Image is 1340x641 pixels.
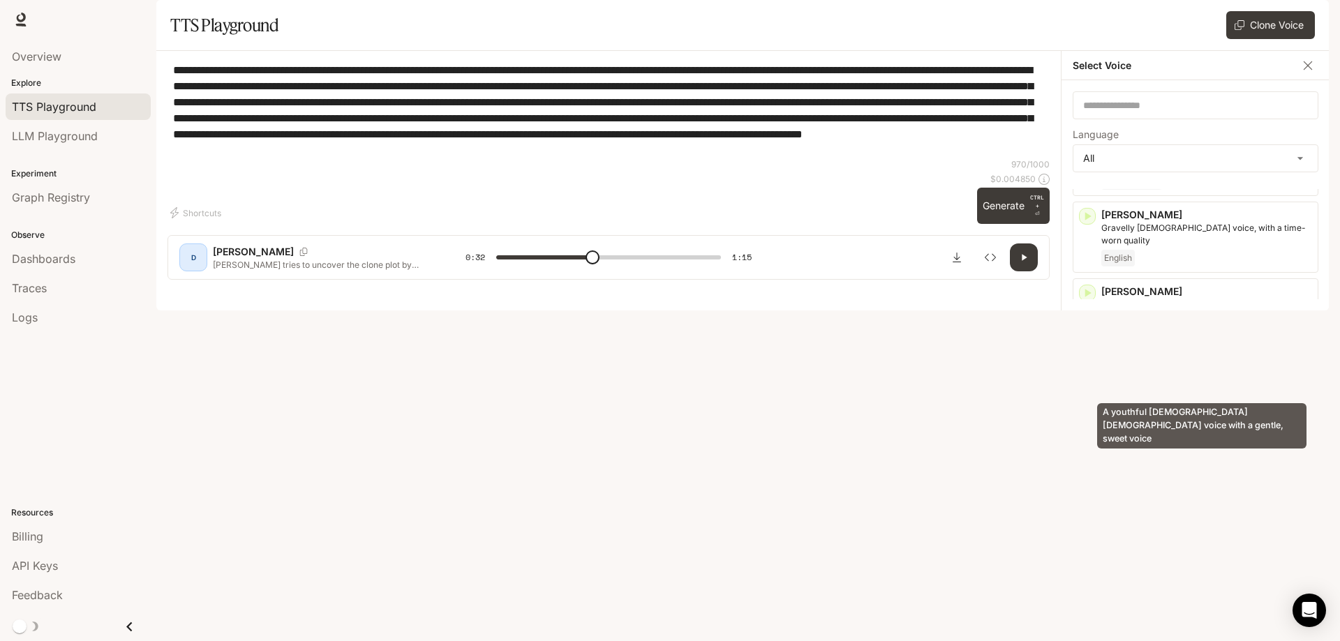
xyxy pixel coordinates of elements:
p: 970 / 1000 [1011,158,1050,170]
button: Copy Voice ID [294,248,313,256]
button: Clone Voice [1226,11,1315,39]
p: Lively, upbeat American male voice [1101,299,1312,324]
button: Inspect [976,243,1004,271]
span: 0:32 [466,250,485,264]
span: English [1101,250,1135,266]
button: GenerateCTRL +⏎ [977,188,1050,224]
p: [PERSON_NAME] [1101,208,1312,222]
p: [PERSON_NAME] [213,245,294,259]
p: CTRL + [1030,193,1044,210]
p: ⏎ [1030,193,1044,218]
div: All [1073,145,1318,172]
div: Open Intercom Messenger [1293,594,1326,627]
span: 1:15 [732,250,752,264]
p: [PERSON_NAME] [1101,285,1312,299]
button: Shortcuts [167,202,227,224]
div: A youthful [DEMOGRAPHIC_DATA] [DEMOGRAPHIC_DATA] voice with a gentle, sweet voice [1097,403,1306,448]
p: [PERSON_NAME] tries to uncover the clone plot by himself instead of calling for help. That's ego.... [213,259,432,271]
button: Download audio [943,243,971,271]
div: D [182,246,204,269]
h1: TTS Playground [170,11,278,39]
p: Gravelly male voice, with a time-worn quality [1101,222,1312,247]
p: Language [1073,130,1119,139]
